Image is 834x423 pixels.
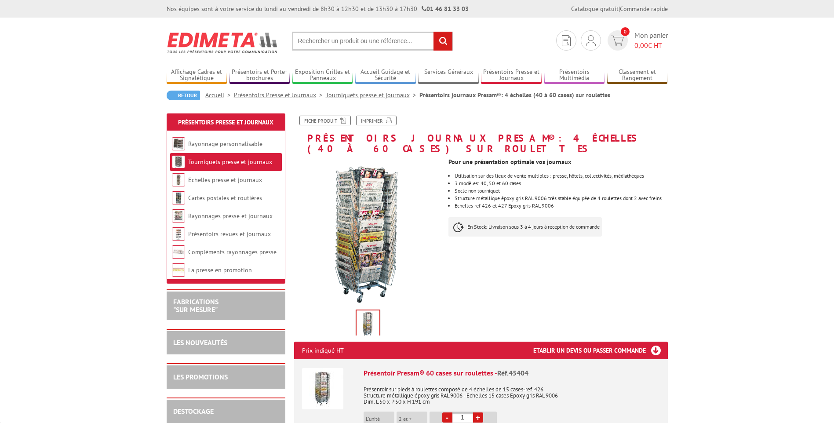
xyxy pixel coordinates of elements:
img: Cartes postales et routières [172,191,185,204]
p: Prix indiqué HT [302,342,344,359]
img: Tourniquets presse et journaux [172,155,185,168]
a: LES PROMOTIONS [173,372,228,381]
img: Rayonnages presse et journaux [172,209,185,222]
span: 0 [621,27,630,36]
span: 0,00 [634,41,648,50]
img: Edimeta [167,26,279,59]
a: Commande rapide [620,5,668,13]
img: devis rapide [562,35,571,46]
a: Affichage Cadres et Signalétique [167,68,227,83]
a: Compléments rayonnages presse [188,248,277,256]
a: La presse en promotion [188,266,252,274]
a: Tourniquets presse et journaux [188,158,272,166]
a: Echelles presse et journaux [188,176,262,184]
div: Présentoir Presam® 60 cases sur roulettes - [364,368,660,378]
img: presentoirs_brochures_45404.jpg [357,310,379,338]
a: Tourniquets presse et journaux [326,91,419,99]
div: | [571,4,668,13]
img: Présentoirs revues et journaux [172,227,185,241]
a: Présentoirs Presse et Journaux [178,118,273,126]
a: Classement et Rangement [607,68,668,83]
div: Nos équipes sont à votre service du lundi au vendredi de 8h30 à 12h30 et de 13h30 à 17h30 [167,4,469,13]
li: Structure métallique époxy gris RAL 9006 très stable équipée de 4 roulettes dont 2 avec freins [455,196,667,201]
a: Rayonnages presse et journaux [188,212,273,220]
a: Exposition Grilles et Panneaux [292,68,353,83]
img: presentoirs_brochures_45404.jpg [294,158,442,306]
a: Présentoirs et Porte-brochures [229,68,290,83]
input: rechercher [433,32,452,51]
h1: Présentoirs journaux Presam®: 4 échelles (40 à 60 cases) sur roulettes [288,116,674,154]
li: Echelles ref 426 et 427 Epoxy gris RAL 9006 [455,203,667,208]
span: Réf.45404 [497,368,528,377]
img: Présentoir Presam® 60 cases sur roulettes [302,368,343,409]
p: 2 et + [399,416,427,422]
p: Présentoir sur pieds à roulettes composé de 4 échelles de 15 cases-ref. 426 Structure métallique ... [364,380,660,405]
a: devis rapide 0 Mon panier 0,00€ HT [605,30,668,51]
a: Services Généraux [418,68,479,83]
a: + [473,412,483,423]
li: Utilisation sur des lieux de vente multiples : presse, hôtels, collectivités, médiathèques [455,173,667,179]
a: Fiche produit [299,116,351,125]
img: Rayonnage personnalisable [172,137,185,150]
a: Présentoirs revues et journaux [188,230,271,238]
span: Mon panier [634,30,668,51]
input: Rechercher un produit ou une référence... [292,32,453,51]
li: 3 modèles: 40, 50 et 60 cases [455,181,667,186]
a: Présentoirs Multimédia [544,68,605,83]
li: Socle non tourniquet [455,188,667,193]
img: Compléments rayonnages presse [172,245,185,259]
a: Présentoirs Presse et Journaux [234,91,326,99]
a: Cartes postales et routières [188,194,262,202]
li: Présentoirs journaux Presam®: 4 échelles (40 à 60 cases) sur roulettes [419,91,610,99]
img: devis rapide [611,36,624,46]
a: Accueil Guidage et Sécurité [355,68,416,83]
img: devis rapide [586,35,596,46]
a: Présentoirs Presse et Journaux [481,68,542,83]
a: LES NOUVEAUTÉS [173,338,227,347]
a: Accueil [205,91,234,99]
h3: Etablir un devis ou passer commande [533,342,668,359]
img: Echelles presse et journaux [172,173,185,186]
strong: Pour une présentation optimale vos journaux [448,158,571,166]
span: € HT [634,40,668,51]
a: Catalogue gratuit [571,5,619,13]
a: DESTOCKAGE [173,407,214,416]
p: En Stock: Livraison sous 3 à 4 jours à réception de commande [448,217,602,237]
a: Imprimer [356,116,397,125]
p: L'unité [366,416,394,422]
strong: 01 46 81 33 03 [422,5,469,13]
img: La presse en promotion [172,263,185,277]
a: Retour [167,91,200,100]
a: - [442,412,452,423]
a: Rayonnage personnalisable [188,140,262,148]
a: FABRICATIONS"Sur Mesure" [173,297,219,314]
